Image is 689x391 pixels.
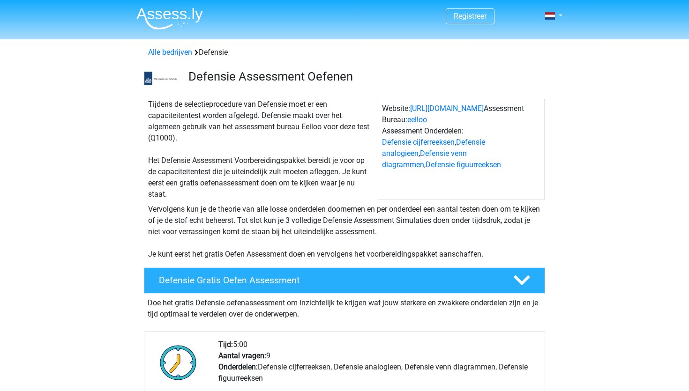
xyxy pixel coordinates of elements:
a: eelloo [407,115,427,124]
a: Defensie venn diagrammen [382,149,467,169]
div: Doe het gratis Defensie oefenassessment om inzichtelijk te krijgen wat jouw sterkere en zwakkere ... [144,294,545,320]
a: Defensie Gratis Oefen Assessment [140,267,549,294]
b: Tijd: [218,340,233,349]
div: Defensie [144,47,545,58]
img: Klok [155,339,202,386]
a: Defensie analogieen [382,138,485,158]
b: Onderdelen: [218,362,258,371]
a: Defensie cijferreeksen [382,138,455,147]
a: [URL][DOMAIN_NAME] [410,104,484,113]
a: Registreer [454,12,487,21]
h3: Defensie Assessment Oefenen [188,69,538,84]
h4: Defensie Gratis Oefen Assessment [159,275,498,286]
a: Defensie figuurreeksen [426,160,501,169]
img: Assessly [136,7,203,30]
a: Alle bedrijven [148,48,192,57]
b: Aantal vragen: [218,351,266,360]
div: Tijdens de selectieprocedure van Defensie moet er een capaciteitentest worden afgelegd. Defensie ... [144,99,378,200]
div: Vervolgens kun je de theorie van alle losse onderdelen doornemen en per onderdeel een aantal test... [144,204,545,260]
div: Website: Assessment Bureau: Assessment Onderdelen: , , , [378,99,545,200]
